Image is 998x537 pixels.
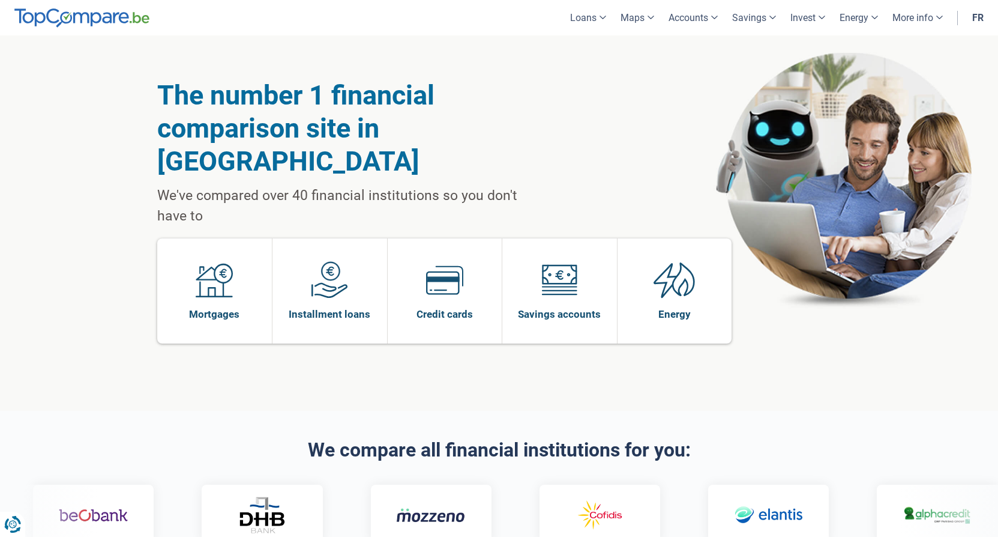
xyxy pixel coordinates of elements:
font: Credit cards [416,308,473,320]
img: Energy [654,261,696,299]
a: Credit cards Credit cards [388,238,502,344]
a: Savings accounts Savings accounts [502,238,617,344]
a: Energy Energy [618,238,732,344]
img: Mortgages [196,261,233,299]
img: Mozzeno [395,508,464,523]
img: Credit cards [426,261,463,299]
img: Savings accounts [541,261,578,299]
font: More info [892,12,933,23]
font: Maps [621,12,645,23]
a: Installment loans Installment loans [272,238,387,344]
font: Invest [790,12,816,23]
img: Cofidis [564,498,633,533]
font: Mortgages [189,308,239,320]
a: Mortgages Mortgages [157,238,272,344]
font: The number 1 financial comparison site in [GEOGRAPHIC_DATA] [157,79,434,177]
font: Savings [732,12,766,23]
font: Installment loans [289,308,370,320]
img: Installment loans [311,261,348,299]
font: Energy [840,12,868,23]
font: We've compared over 40 financial institutions so you don't have to [157,187,517,224]
font: Savings accounts [518,308,601,320]
img: Elantis [733,498,802,533]
font: Energy [658,308,691,320]
img: TopCompare [14,8,149,28]
font: Accounts [669,12,708,23]
img: DHB Bank [237,497,285,533]
font: Loans [570,12,597,23]
img: Beobank [58,498,127,533]
font: We compare all financial institutions for you: [308,438,691,461]
font: fr [972,12,984,23]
